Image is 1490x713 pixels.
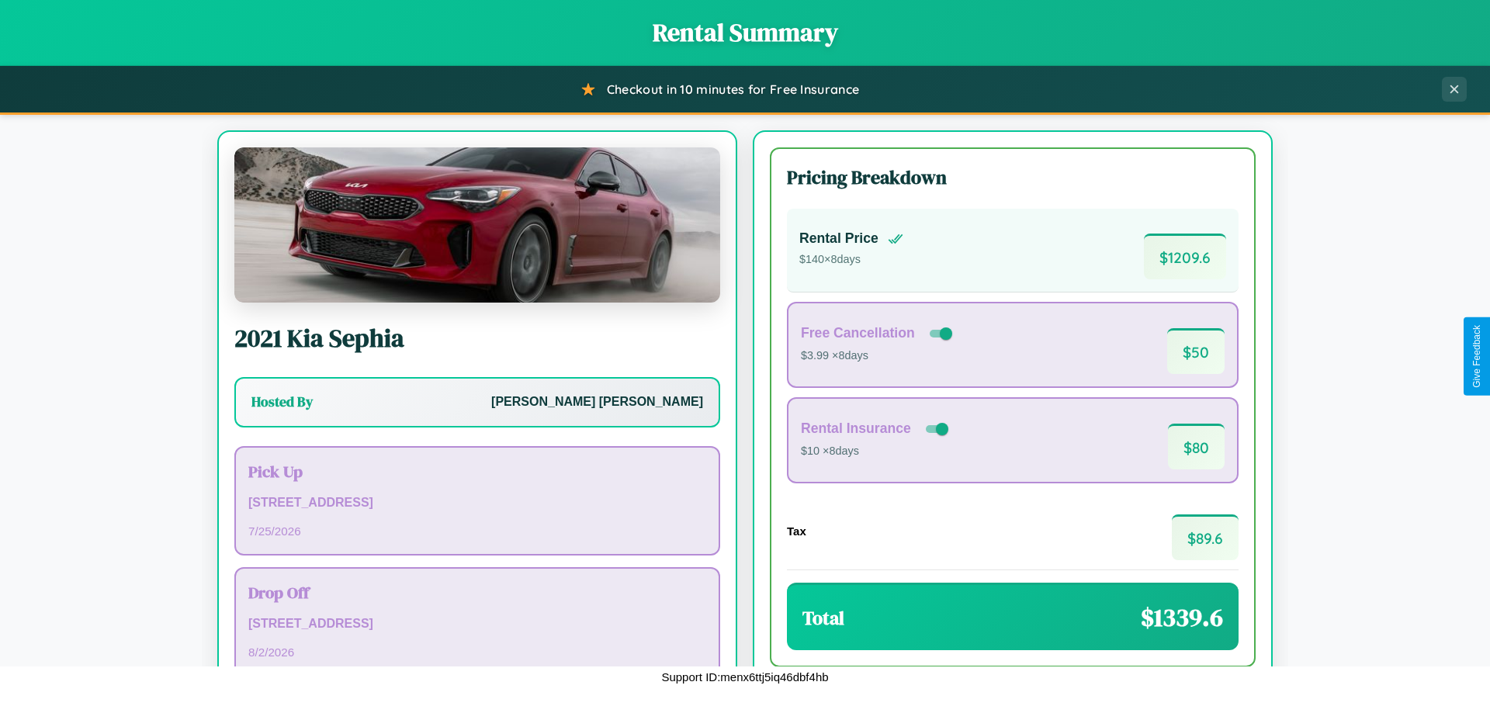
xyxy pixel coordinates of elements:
p: [PERSON_NAME] [PERSON_NAME] [491,391,703,414]
p: 7 / 25 / 2026 [248,521,706,542]
p: 8 / 2 / 2026 [248,642,706,663]
span: $ 89.6 [1172,514,1239,560]
span: Checkout in 10 minutes for Free Insurance [607,81,859,97]
span: $ 50 [1167,328,1225,374]
h4: Rental Price [799,230,878,247]
span: $ 1209.6 [1144,234,1226,279]
h2: 2021 Kia Sephia [234,321,720,355]
span: $ 80 [1168,424,1225,469]
h3: Pick Up [248,460,706,483]
h3: Hosted By [251,393,313,411]
h3: Pricing Breakdown [787,164,1239,190]
h3: Total [802,605,844,631]
div: Give Feedback [1471,325,1482,388]
img: Kia Sephia [234,147,720,303]
p: [STREET_ADDRESS] [248,492,706,514]
h4: Free Cancellation [801,325,915,341]
p: $10 × 8 days [801,441,951,462]
p: $3.99 × 8 days [801,346,955,366]
p: $ 140 × 8 days [799,250,903,270]
p: Support ID: menx6ttj5iq46dbf4hb [661,666,828,687]
h1: Rental Summary [16,16,1474,50]
h4: Tax [787,524,806,538]
h3: Drop Off [248,581,706,604]
p: [STREET_ADDRESS] [248,613,706,635]
span: $ 1339.6 [1141,601,1223,635]
h4: Rental Insurance [801,421,911,437]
